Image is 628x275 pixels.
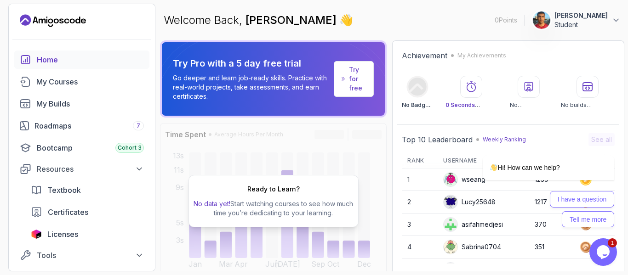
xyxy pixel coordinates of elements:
div: wseang [443,172,485,187]
h2: Top 10 Leaderboard [402,134,473,145]
td: 351 [529,236,573,258]
a: courses [14,73,149,91]
div: Lucy25648 [443,195,496,209]
th: Username [438,153,529,168]
div: Bootcamp [37,142,144,153]
div: My Courses [36,76,144,87]
img: default monster avatar [444,240,457,254]
span: 0 Seconds [445,101,480,108]
p: Watched [445,101,497,109]
h2: Ready to Learn? [247,185,300,194]
h2: Achievement [402,50,447,61]
span: No data yet! [194,200,230,208]
td: 2 [402,191,438,213]
img: default monster avatar [444,173,457,186]
img: user profile image [444,218,457,231]
button: Tools [14,247,149,264]
span: Licenses [47,229,78,240]
span: 👋 [339,12,354,28]
th: Rank [402,153,438,168]
iframe: chat widget [453,72,619,234]
p: Go deeper and learn job-ready skills. Practice with real-world projects, take assessments, and ea... [173,73,330,101]
a: builds [14,95,149,113]
p: Try Pro with a 5 day free trial [173,57,330,70]
span: 7 [137,122,140,129]
a: certificates [25,203,149,221]
button: user profile image[PERSON_NAME]Student [532,11,621,29]
div: Home [37,54,144,65]
span: Certificates [48,207,88,218]
a: home [14,51,149,69]
iframe: chat widget [589,238,619,266]
div: asifahmedjesi [443,217,503,232]
a: Landing page [20,13,86,28]
td: 4 [402,236,438,258]
div: Resources [37,163,144,174]
img: default monster avatar [444,195,457,209]
p: Student [554,20,608,29]
p: [PERSON_NAME] [554,11,608,20]
a: bootcamp [14,139,149,157]
div: My Builds [36,98,144,109]
span: Textbook [47,185,81,196]
p: My Achievements [457,52,506,59]
p: No Badge :( [402,101,432,109]
div: Sabrina0704 [443,240,501,254]
span: [PERSON_NAME] [245,13,339,27]
a: licenses [25,225,149,243]
td: 3 [402,213,438,236]
span: Cohort 3 [118,144,142,152]
a: Try for free [349,65,366,93]
img: user profile image [533,11,550,29]
div: Roadmaps [34,120,144,131]
div: Tools [37,250,144,261]
button: Resources [14,161,149,177]
td: 1 [402,168,438,191]
p: 0 Points [495,16,517,25]
p: Welcome Back, [164,13,353,28]
a: roadmaps [14,117,149,135]
a: Try for free [334,61,374,97]
img: jetbrains icon [31,230,42,239]
p: Start watching courses to see how much time you’re dedicating to your learning. [193,199,354,218]
a: textbook [25,181,149,199]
